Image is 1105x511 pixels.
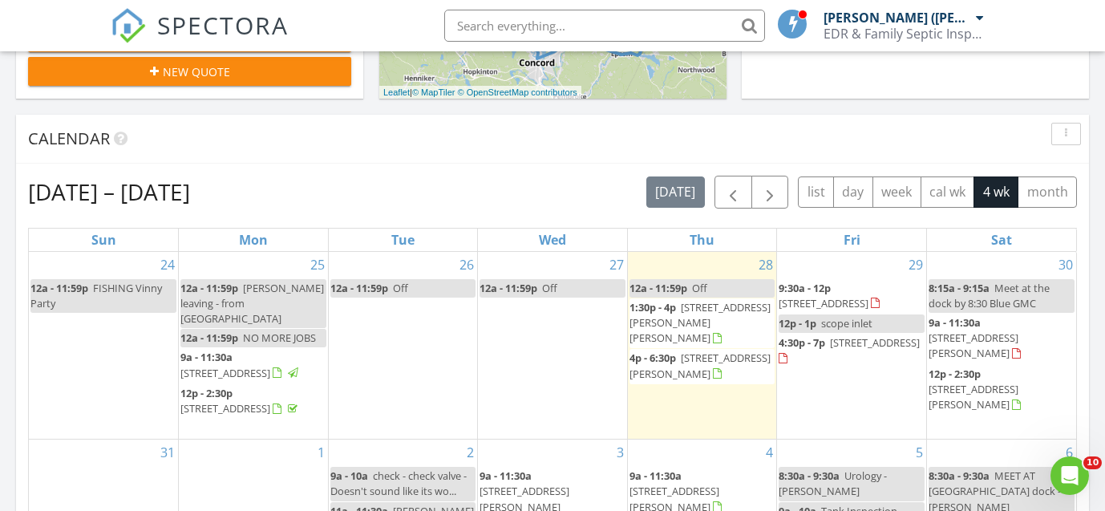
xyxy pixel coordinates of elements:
[779,316,816,331] span: 12p - 1p
[236,229,271,251] a: Monday
[629,300,771,345] span: [STREET_ADDRESS][PERSON_NAME][PERSON_NAME]
[463,440,477,465] a: Go to September 2, 2025
[779,281,884,310] a: 9:30a - 12p [STREET_ADDRESS]
[905,252,926,278] a: Go to August 29, 2025
[613,440,627,465] a: Go to September 3, 2025
[779,279,925,314] a: 9:30a - 12p [STREET_ADDRESS]
[180,384,326,419] a: 12p - 2:30p [STREET_ADDRESS]
[1018,176,1077,208] button: month
[929,315,981,330] span: 9a - 11:30a
[929,331,1018,360] span: [STREET_ADDRESS][PERSON_NAME]
[388,229,418,251] a: Tuesday
[629,349,775,383] a: 4p - 6:30p [STREET_ADDRESS][PERSON_NAME]
[833,176,873,208] button: day
[929,365,1075,416] a: 12p - 2:30p [STREET_ADDRESS][PERSON_NAME]
[629,351,676,365] span: 4p - 6:30p
[777,252,927,440] td: Go to August 29, 2025
[328,252,478,440] td: Go to August 26, 2025
[606,252,627,278] a: Go to August 27, 2025
[779,296,868,310] span: [STREET_ADDRESS]
[627,252,777,440] td: Go to August 28, 2025
[929,314,1075,364] a: 9a - 11:30a [STREET_ADDRESS][PERSON_NAME]
[393,281,408,295] span: Off
[180,348,326,383] a: 9a - 11:30a [STREET_ADDRESS]
[30,281,88,295] span: 12a - 11:59p
[840,229,864,251] a: Friday
[383,87,410,97] a: Leaflet
[180,281,324,326] span: [PERSON_NAME] leaving - from [GEOGRAPHIC_DATA]
[629,298,775,349] a: 1:30p - 4p [STREET_ADDRESS][PERSON_NAME][PERSON_NAME]
[444,10,765,42] input: Search everything...
[157,440,178,465] a: Go to August 31, 2025
[1050,456,1089,495] iframe: Intercom live chat
[29,252,179,440] td: Go to August 24, 2025
[379,86,581,99] div: |
[30,281,162,310] span: FISHING Vinny Party
[779,468,840,483] span: 8:30a - 9:30a
[686,229,718,251] a: Thursday
[1055,252,1076,278] a: Go to August 30, 2025
[929,367,1025,412] a: 12p - 2:30p [STREET_ADDRESS][PERSON_NAME]
[629,351,771,380] span: [STREET_ADDRESS][PERSON_NAME]
[824,26,984,42] div: EDR & Family Septic Inspections LLC
[629,281,687,295] span: 12a - 11:59p
[629,351,771,380] a: 4p - 6:30p [STREET_ADDRESS][PERSON_NAME]
[751,176,789,209] button: Next
[779,281,831,295] span: 9:30a - 12p
[629,300,771,345] a: 1:30p - 4p [STREET_ADDRESS][PERSON_NAME][PERSON_NAME]
[480,281,537,295] span: 12a - 11:59p
[779,335,920,365] a: 4:30p - 7p [STREET_ADDRESS]
[629,468,682,483] span: 9a - 11:30a
[180,366,270,380] span: [STREET_ADDRESS]
[913,440,926,465] a: Go to September 5, 2025
[28,176,190,208] h2: [DATE] – [DATE]
[921,176,975,208] button: cal wk
[480,468,532,483] span: 9a - 11:30a
[988,229,1015,251] a: Saturday
[973,176,1018,208] button: 4 wk
[163,63,230,80] span: New Quote
[243,331,316,345] span: NO MORE JOBS
[478,252,628,440] td: Go to August 27, 2025
[28,128,110,149] span: Calendar
[180,350,233,364] span: 9a - 11:30a
[929,281,1050,310] span: Meet at the dock by 8:30 Blue GMC
[157,252,178,278] a: Go to August 24, 2025
[929,382,1018,412] span: [STREET_ADDRESS][PERSON_NAME]
[111,22,289,55] a: SPECTORA
[330,468,467,498] span: check - check valve - Doesn't sound like its wo...
[180,386,301,416] a: 12p - 2:30p [STREET_ADDRESS]
[180,331,238,345] span: 12a - 11:59p
[929,281,990,295] span: 8:15a - 9:15a
[714,176,752,209] button: Previous
[629,300,676,314] span: 1:30p - 4p
[646,176,705,208] button: [DATE]
[1083,456,1102,469] span: 10
[779,334,925,368] a: 4:30p - 7p [STREET_ADDRESS]
[456,252,477,278] a: Go to August 26, 2025
[929,315,1025,360] a: 9a - 11:30a [STREET_ADDRESS][PERSON_NAME]
[1062,440,1076,465] a: Go to September 6, 2025
[821,316,872,331] span: scope inlet
[824,10,972,26] div: [PERSON_NAME] ([PERSON_NAME]) [PERSON_NAME]
[179,252,329,440] td: Go to August 25, 2025
[872,176,921,208] button: week
[458,87,577,97] a: © OpenStreetMap contributors
[412,87,455,97] a: © MapTiler
[692,281,707,295] span: Off
[88,229,119,251] a: Sunday
[779,468,887,498] span: Urology - [PERSON_NAME]
[180,386,233,400] span: 12p - 2:30p
[157,8,289,42] span: SPECTORA
[542,281,557,295] span: Off
[755,252,776,278] a: Go to August 28, 2025
[307,252,328,278] a: Go to August 25, 2025
[180,401,270,416] span: [STREET_ADDRESS]
[111,8,146,43] img: The Best Home Inspection Software - Spectora
[798,176,834,208] button: list
[330,281,388,295] span: 12a - 11:59p
[536,229,569,251] a: Wednesday
[929,468,990,483] span: 8:30a - 9:30a
[180,281,238,295] span: 12a - 11:59p
[330,468,368,483] span: 9a - 10a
